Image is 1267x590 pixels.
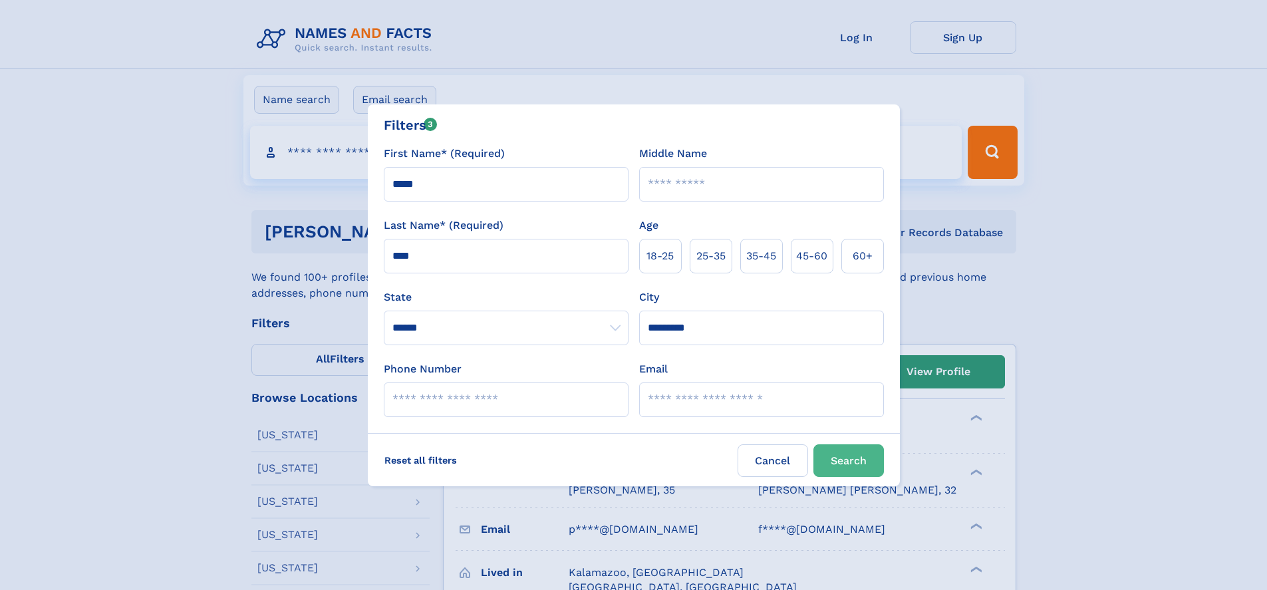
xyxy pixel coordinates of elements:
span: 18‑25 [646,248,674,264]
div: Filters [384,115,438,135]
span: 35‑45 [746,248,776,264]
label: Reset all filters [376,444,466,476]
label: First Name* (Required) [384,146,505,162]
span: 60+ [853,248,873,264]
label: Middle Name [639,146,707,162]
label: State [384,289,629,305]
label: Phone Number [384,361,462,377]
label: Cancel [738,444,808,477]
label: Email [639,361,668,377]
button: Search [813,444,884,477]
label: Age [639,218,658,233]
label: City [639,289,659,305]
span: 25‑35 [696,248,726,264]
label: Last Name* (Required) [384,218,503,233]
span: 45‑60 [796,248,827,264]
